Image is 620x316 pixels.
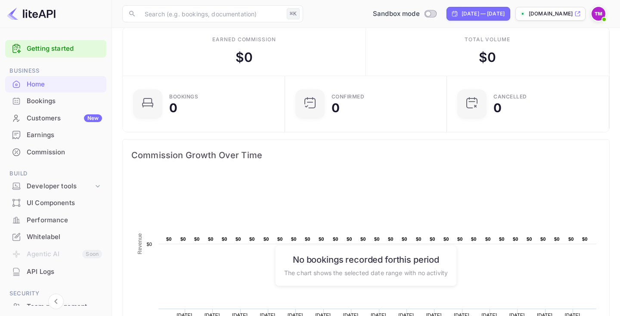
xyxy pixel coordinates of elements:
[5,179,106,194] div: Developer tools
[27,96,102,106] div: Bookings
[374,236,380,242] text: $0
[291,236,297,242] text: $0
[27,130,102,140] div: Earnings
[592,7,605,21] img: Taisser Moustafa
[332,102,340,114] div: 0
[5,144,106,160] a: Commission
[554,236,560,242] text: $0
[5,298,106,314] a: Team management
[5,229,106,245] a: Whitelabel
[471,236,477,242] text: $0
[5,289,106,298] span: Security
[5,264,106,280] div: API Logs
[7,7,56,21] img: LiteAPI logo
[446,7,510,21] div: Click to change the date range period
[319,236,324,242] text: $0
[27,114,102,123] div: Customers
[416,236,422,242] text: $0
[27,302,102,312] div: Team management
[443,236,449,242] text: $0
[249,236,255,242] text: $0
[27,181,93,191] div: Developer tools
[5,212,106,228] a: Performance
[5,195,106,212] div: UI Components
[208,236,214,242] text: $0
[27,80,102,89] div: Home
[27,267,102,277] div: API Logs
[430,236,435,242] text: $0
[485,236,491,242] text: $0
[5,93,106,109] a: Bookings
[277,236,283,242] text: $0
[5,169,106,178] span: Build
[84,114,102,122] div: New
[360,236,366,242] text: $0
[146,242,152,247] text: $0
[479,48,496,67] div: $ 0
[402,236,407,242] text: $0
[27,198,102,208] div: UI Components
[169,94,198,99] div: Bookings
[5,110,106,126] a: CustomersNew
[529,10,573,18] p: [DOMAIN_NAME]
[5,264,106,279] a: API Logs
[5,229,106,245] div: Whitelabel
[131,148,601,162] span: Commission Growth Over Time
[236,48,253,67] div: $ 0
[388,236,394,242] text: $0
[263,236,269,242] text: $0
[568,236,574,242] text: $0
[493,94,527,99] div: CANCELLED
[5,127,106,143] a: Earnings
[137,233,143,254] text: Revenue
[287,8,300,19] div: ⌘K
[582,236,588,242] text: $0
[27,44,102,54] a: Getting started
[194,236,200,242] text: $0
[222,236,227,242] text: $0
[169,102,177,114] div: 0
[284,268,448,277] p: The chart shows the selected date range with no activity
[5,93,106,110] div: Bookings
[5,110,106,127] div: CustomersNew
[465,36,511,43] div: Total volume
[5,40,106,58] div: Getting started
[284,254,448,264] h6: No bookings recorded for this period
[212,36,276,43] div: Earned commission
[166,236,172,242] text: $0
[527,236,532,242] text: $0
[493,102,502,114] div: 0
[347,236,352,242] text: $0
[462,10,505,18] div: [DATE] — [DATE]
[27,232,102,242] div: Whitelabel
[5,144,106,161] div: Commission
[305,236,310,242] text: $0
[27,147,102,157] div: Commission
[373,9,420,19] span: Sandbox mode
[236,236,241,242] text: $0
[499,236,505,242] text: $0
[5,127,106,144] div: Earnings
[369,9,440,19] div: Switch to Production mode
[139,5,283,22] input: Search (e.g. bookings, documentation)
[180,236,186,242] text: $0
[5,76,106,92] a: Home
[27,215,102,225] div: Performance
[333,236,338,242] text: $0
[5,76,106,93] div: Home
[513,236,518,242] text: $0
[332,94,365,99] div: Confirmed
[5,212,106,229] div: Performance
[457,236,463,242] text: $0
[540,236,546,242] text: $0
[5,195,106,211] a: UI Components
[48,294,64,309] button: Collapse navigation
[5,66,106,76] span: Business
